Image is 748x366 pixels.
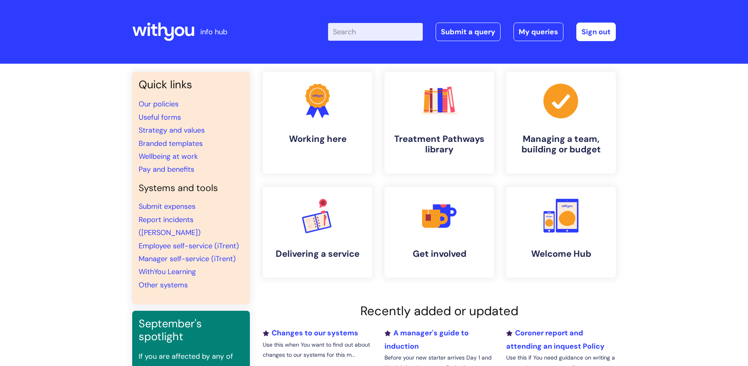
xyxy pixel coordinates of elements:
[139,267,196,277] a: WithYou Learning
[576,23,616,41] a: Sign out
[391,249,488,259] h4: Get involved
[139,112,181,122] a: Useful forms
[139,125,205,135] a: Strategy and values
[139,164,194,174] a: Pay and benefits
[263,72,372,174] a: Working here
[139,280,188,290] a: Other systems
[506,72,616,174] a: Managing a team, building or budget
[328,23,616,41] div: | -
[384,72,494,174] a: Treatment Pathways library
[384,328,469,351] a: A manager's guide to induction
[328,23,423,41] input: Search
[506,187,616,278] a: Welcome Hub
[139,202,195,211] a: Submit expenses
[200,25,227,38] p: info hub
[139,183,243,194] h4: Systems and tools
[139,317,243,343] h3: September's spotlight
[263,340,372,360] p: Use this when You want to find out about changes to our systems for this m...
[384,187,494,278] a: Get involved
[139,215,201,237] a: Report incidents ([PERSON_NAME])
[139,254,236,264] a: Manager self-service (iTrent)
[436,23,501,41] a: Submit a query
[391,134,488,155] h4: Treatment Pathways library
[269,249,366,259] h4: Delivering a service
[139,139,203,148] a: Branded templates
[139,99,179,109] a: Our policies
[263,187,372,278] a: Delivering a service
[263,328,358,338] a: Changes to our systems
[263,304,616,318] h2: Recently added or updated
[513,23,563,41] a: My queries
[139,152,198,161] a: Wellbeing at work
[139,78,243,91] h3: Quick links
[513,249,609,259] h4: Welcome Hub
[513,134,609,155] h4: Managing a team, building or budget
[506,328,605,351] a: Coroner report and attending an inquest Policy
[269,134,366,144] h4: Working here
[139,241,239,251] a: Employee self-service (iTrent)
